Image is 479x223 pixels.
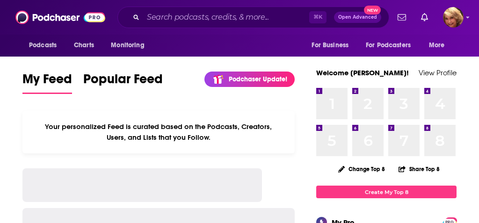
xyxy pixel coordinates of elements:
button: Share Top 8 [398,160,440,178]
button: open menu [22,36,69,54]
span: New [364,6,381,14]
span: My Feed [22,71,72,93]
span: Open Advanced [338,15,377,20]
a: Popular Feed [83,71,163,94]
a: Create My Top 8 [316,186,457,198]
img: Podchaser - Follow, Share and Rate Podcasts [15,8,105,26]
img: User Profile [443,7,464,28]
a: Show notifications dropdown [417,9,432,25]
span: More [429,39,445,52]
button: open menu [360,36,424,54]
span: For Business [312,39,348,52]
span: Logged in as SuzNiles [443,7,464,28]
a: Show notifications dropdown [394,9,410,25]
a: View Profile [419,68,457,77]
button: open menu [422,36,457,54]
button: open menu [104,36,156,54]
span: Monitoring [111,39,144,52]
span: Popular Feed [83,71,163,93]
a: Welcome [PERSON_NAME]! [316,68,409,77]
span: For Podcasters [366,39,411,52]
div: Your personalized Feed is curated based on the Podcasts, Creators, Users, and Lists that you Follow. [22,111,295,153]
a: My Feed [22,71,72,94]
button: Change Top 8 [333,163,391,175]
button: Open AdvancedNew [334,12,381,23]
span: ⌘ K [309,11,327,23]
a: Charts [68,36,100,54]
div: Search podcasts, credits, & more... [117,7,389,28]
span: Charts [74,39,94,52]
p: Podchaser Update! [229,75,287,83]
input: Search podcasts, credits, & more... [143,10,309,25]
span: Podcasts [29,39,57,52]
button: open menu [305,36,360,54]
button: Show profile menu [443,7,464,28]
